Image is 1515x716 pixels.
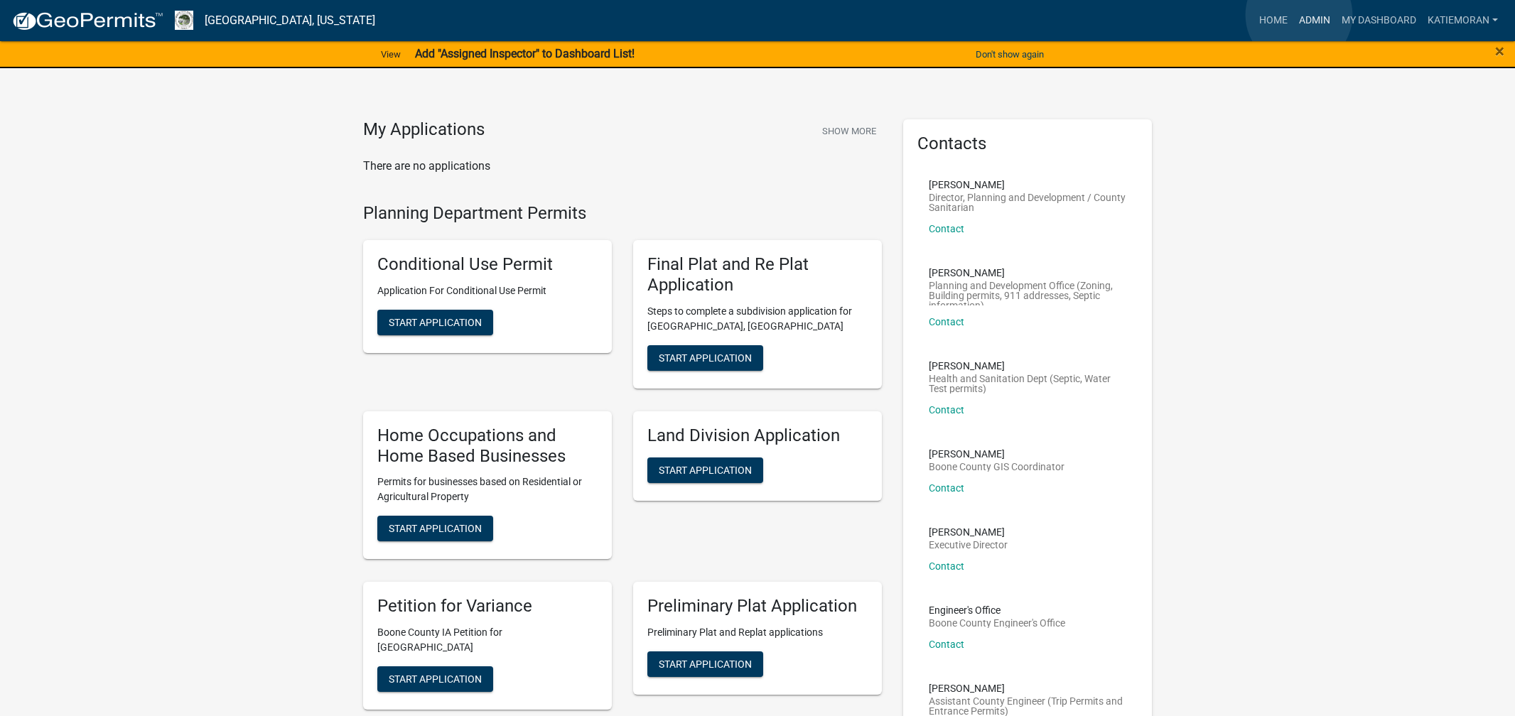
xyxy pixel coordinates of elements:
[929,605,1065,615] p: Engineer's Office
[1336,7,1422,34] a: My Dashboard
[363,158,882,175] p: There are no applications
[929,482,964,494] a: Contact
[647,345,763,371] button: Start Application
[377,310,493,335] button: Start Application
[647,254,868,295] h5: Final Plat and Re Plat Application
[929,696,1126,716] p: Assistant County Engineer (Trip Permits and Entrance Permits)
[377,474,598,504] p: Permits for businesses based on Residential or Agricultural Property
[929,404,964,416] a: Contact
[929,639,964,650] a: Contact
[1495,43,1504,60] button: Close
[377,283,598,298] p: Application For Conditional Use Permit
[647,625,868,640] p: Preliminary Plat and Replat applications
[377,425,598,467] h5: Home Occupations and Home Based Businesses
[377,666,493,692] button: Start Application
[377,596,598,617] h5: Petition for Variance
[929,361,1126,371] p: [PERSON_NAME]
[929,268,1126,278] p: [PERSON_NAME]
[970,43,1050,66] button: Don't show again
[415,47,635,60] strong: Add "Assigned Inspector" to Dashboard List!
[816,119,882,143] button: Show More
[363,119,485,141] h4: My Applications
[377,625,598,655] p: Boone County IA Petition for [GEOGRAPHIC_DATA]
[929,449,1064,459] p: [PERSON_NAME]
[929,527,1008,537] p: [PERSON_NAME]
[377,516,493,541] button: Start Application
[929,180,1126,190] p: [PERSON_NAME]
[1495,41,1504,61] span: ×
[375,43,406,66] a: View
[929,560,964,572] a: Contact
[1293,7,1336,34] a: Admin
[175,11,193,30] img: Boone County, Iowa
[363,203,882,224] h4: Planning Department Permits
[929,540,1008,550] p: Executive Director
[929,192,1126,212] p: Director, Planning and Development / County Sanitarian
[647,304,868,334] p: Steps to complete a subdivision application for [GEOGRAPHIC_DATA], [GEOGRAPHIC_DATA]
[389,523,482,534] span: Start Application
[929,374,1126,394] p: Health and Sanitation Dept (Septic, Water Test permits)
[929,462,1064,472] p: Boone County GIS Coordinator
[389,317,482,328] span: Start Application
[647,651,763,677] button: Start Application
[1422,7,1504,34] a: KatieMoran
[205,9,375,33] a: [GEOGRAPHIC_DATA], [US_STATE]
[647,457,763,483] button: Start Application
[929,683,1126,693] p: [PERSON_NAME]
[377,254,598,275] h5: Conditional Use Permit
[929,618,1065,628] p: Boone County Engineer's Office
[929,316,964,327] a: Contact
[659,352,752,363] span: Start Application
[647,596,868,617] h5: Preliminary Plat Application
[1253,7,1293,34] a: Home
[659,658,752,670] span: Start Application
[389,673,482,685] span: Start Application
[929,223,964,234] a: Contact
[659,464,752,475] span: Start Application
[917,134,1138,154] h5: Contacts
[929,281,1126,305] p: Planning and Development Office (Zoning, Building permits, 911 addresses, Septic information)
[647,425,868,446] h5: Land Division Application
